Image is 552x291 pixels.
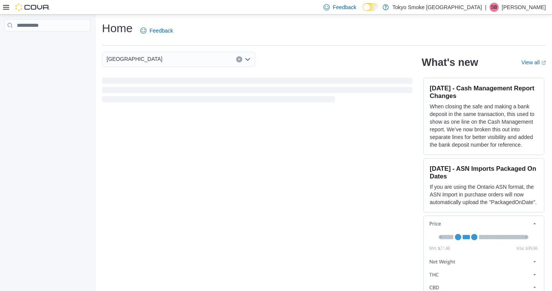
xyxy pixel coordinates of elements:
a: View allExternal link [521,59,546,65]
h2: What's new [422,56,478,69]
div: Sharla Bugge [490,3,499,12]
h1: Home [102,21,133,36]
span: [GEOGRAPHIC_DATA] [107,54,163,64]
h3: [DATE] - Cash Management Report Changes [430,84,538,100]
p: When closing the safe and making a bank deposit in the same transaction, this used to show as one... [430,103,538,149]
p: Tokyo Smoke [GEOGRAPHIC_DATA] [393,3,482,12]
img: Cova [15,3,50,11]
svg: External link [541,60,546,65]
h3: [DATE] - ASN Imports Packaged On Dates [430,165,538,180]
p: If you are using the Ontario ASN format, the ASN Import in purchase orders will now automatically... [430,183,538,206]
p: | [485,3,486,12]
p: [PERSON_NAME] [502,3,546,12]
a: Feedback [137,23,176,38]
span: Loading [102,79,412,104]
input: Dark Mode [363,3,379,11]
button: Open list of options [245,56,251,62]
span: Feedback [333,3,356,11]
span: SB [491,3,497,12]
button: Clear input [236,56,242,62]
nav: Complex example [5,33,90,51]
span: Feedback [149,27,173,34]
